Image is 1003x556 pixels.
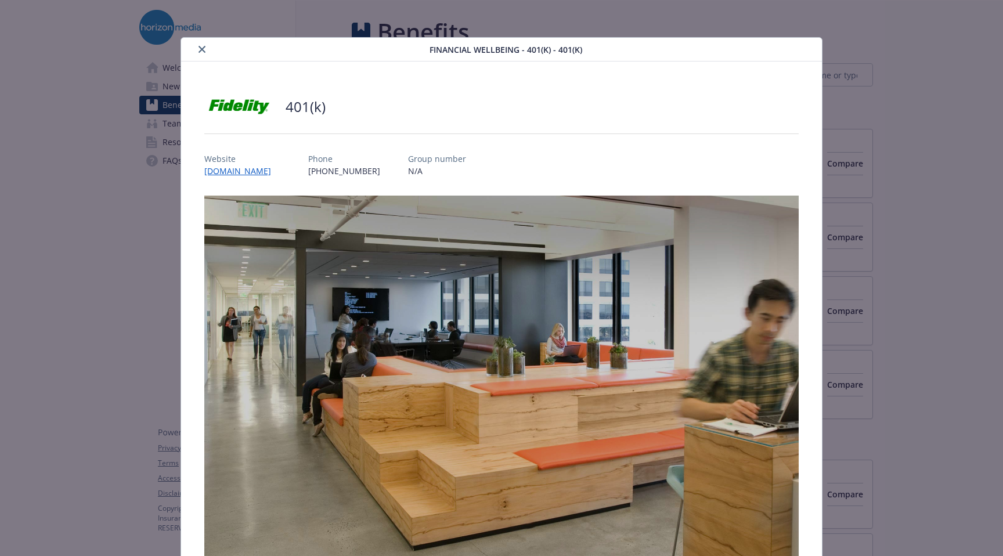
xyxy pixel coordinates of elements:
h2: 401(k) [286,97,326,117]
p: Group number [408,153,466,165]
p: [PHONE_NUMBER] [308,165,380,177]
button: close [195,42,209,56]
p: N/A [408,165,466,177]
span: Financial Wellbeing - 401(k) - 401(k) [430,44,582,56]
p: Website [204,153,280,165]
p: Phone [308,153,380,165]
img: Fidelity Investments [204,89,274,124]
a: [DOMAIN_NAME] [204,165,280,176]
